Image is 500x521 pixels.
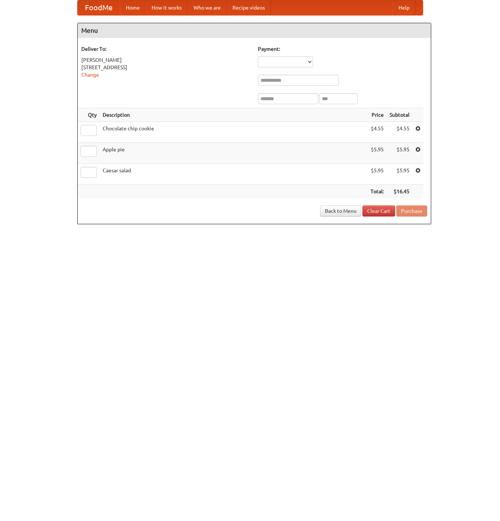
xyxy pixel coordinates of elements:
[387,122,412,143] td: $4.55
[368,108,387,122] th: Price
[227,0,271,15] a: Recipe videos
[81,72,99,78] a: Change
[100,143,368,164] td: Apple pie
[81,64,251,71] div: [STREET_ADDRESS]
[368,122,387,143] td: $4.55
[258,45,427,53] h5: Payment:
[387,164,412,185] td: $5.95
[368,143,387,164] td: $5.95
[362,205,395,217] a: Clear Cart
[320,205,361,217] a: Back to Menu
[396,205,427,217] button: Purchase
[81,45,251,53] h5: Deliver To:
[120,0,146,15] a: Home
[188,0,227,15] a: Who we are
[146,0,188,15] a: How it works
[100,122,368,143] td: Chocolate chip cookie
[387,143,412,164] td: $5.95
[387,185,412,198] th: $16.45
[78,108,100,122] th: Qty
[393,0,415,15] a: Help
[100,164,368,185] td: Caesar salad
[368,185,387,198] th: Total:
[387,108,412,122] th: Subtotal
[100,108,368,122] th: Description
[78,0,120,15] a: FoodMe
[78,23,431,38] h4: Menu
[368,164,387,185] td: $5.95
[81,56,251,64] div: [PERSON_NAME]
